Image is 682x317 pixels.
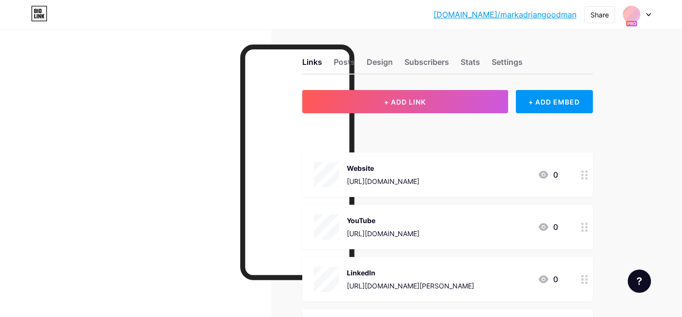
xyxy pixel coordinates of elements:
[590,10,609,20] div: Share
[516,90,593,113] div: + ADD EMBED
[538,169,558,181] div: 0
[347,228,419,239] div: [URL][DOMAIN_NAME]
[347,215,419,226] div: YouTube
[538,273,558,285] div: 0
[367,56,393,74] div: Design
[302,56,322,74] div: Links
[302,90,508,113] button: + ADD LINK
[492,56,523,74] div: Settings
[347,163,419,173] div: Website
[538,221,558,233] div: 0
[384,98,426,106] span: + ADD LINK
[334,56,355,74] div: Posts
[347,281,474,291] div: [URL][DOMAIN_NAME][PERSON_NAME]
[347,176,419,186] div: [URL][DOMAIN_NAME]
[461,56,480,74] div: Stats
[404,56,449,74] div: Subscribers
[347,268,474,278] div: LinkedIn
[434,9,576,20] a: [DOMAIN_NAME]/markadriangoodman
